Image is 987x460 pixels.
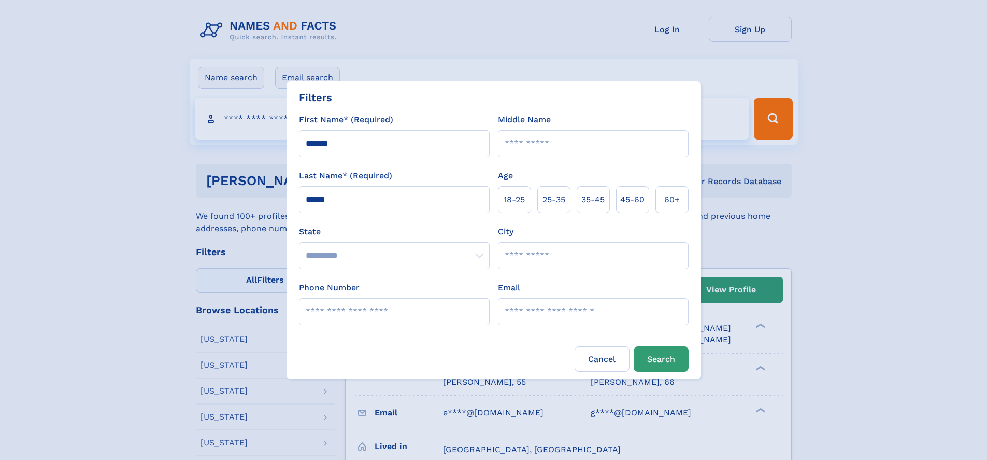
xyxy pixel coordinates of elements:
[299,282,360,294] label: Phone Number
[299,226,490,238] label: State
[299,90,332,105] div: Filters
[620,193,645,206] span: 45‑60
[575,346,630,372] label: Cancel
[498,170,513,182] label: Age
[498,226,513,238] label: City
[299,170,392,182] label: Last Name* (Required)
[498,282,520,294] label: Email
[498,114,551,126] label: Middle Name
[664,193,680,206] span: 60+
[504,193,525,206] span: 18‑25
[299,114,393,126] label: First Name* (Required)
[542,193,565,206] span: 25‑35
[581,193,605,206] span: 35‑45
[634,346,689,372] button: Search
